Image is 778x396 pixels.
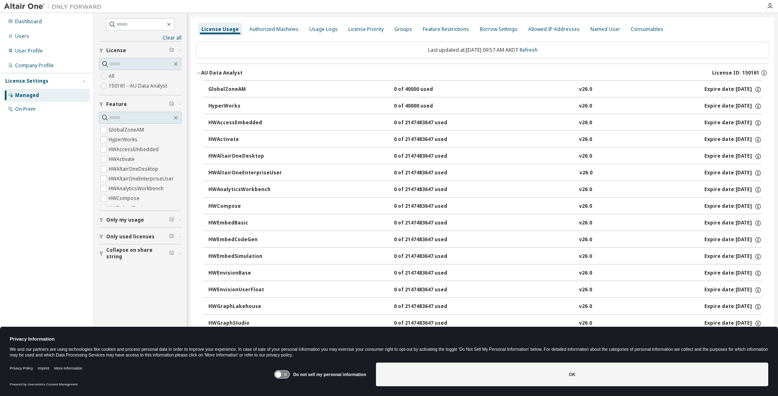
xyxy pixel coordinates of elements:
div: 0 of 2147483647 used [394,303,467,310]
button: Collapse on share string [99,244,181,262]
div: HWAltairOneEnterpriseUser [208,169,282,177]
div: v26.0 [579,86,592,93]
div: v26.0 [579,270,592,277]
button: HWAltairOneEnterpriseUser0 of 2147483647 usedv26.0Expire date:[DATE] [208,164,762,182]
div: Last updated at: [DATE] 09:57 AM AKDT [196,42,769,59]
div: HWCompose [208,203,282,210]
div: Expire date: [DATE] [704,203,762,210]
div: Consumables [631,26,663,33]
div: Authorized Machines [249,26,299,33]
label: 150161 - AU Data Analyst [109,81,169,91]
div: Feature Restrictions [423,26,469,33]
div: Expire date: [DATE] [704,136,762,143]
div: v26.0 [579,220,592,227]
span: Clear filter [169,101,174,108]
div: HyperWorks [208,103,282,110]
div: v26.0 [579,119,592,127]
button: HWGraphStudio0 of 2147483647 usedv26.0Expire date:[DATE] [208,315,762,332]
div: 0 of 2147483647 used [394,220,467,227]
div: 0 of 2147483647 used [394,136,467,143]
div: 0 of 2147483647 used [394,236,467,244]
label: HWAltairOneEnterpriseUser [109,174,175,184]
label: HWActivate [109,154,136,164]
button: HWEmbedBasic0 of 2147483647 usedv26.0Expire date:[DATE] [208,214,762,232]
div: On Prem [15,106,35,112]
span: Feature [106,101,127,108]
div: HWEnvisionBase [208,270,282,277]
div: 0 of 2147483647 used [394,169,467,177]
span: License ID: 150161 [712,70,759,76]
div: HWEmbedCodeGen [208,236,282,244]
label: HWAccessEmbedded [109,145,160,154]
div: HWEnvisionUserFloat [208,286,282,294]
label: HWAltairOneDesktop [109,164,160,174]
div: Groups [394,26,412,33]
label: HWCompose [109,194,141,203]
div: v26.0 [579,253,592,260]
div: Expire date: [DATE] [704,303,762,310]
img: Altair One [4,2,106,11]
div: 0 of 2147483647 used [394,286,467,294]
span: Only used licenses [106,233,155,240]
div: Usage Logs [309,26,338,33]
div: 0 of 2147483647 used [394,153,467,160]
div: v26.0 [579,303,592,310]
button: HWActivate0 of 2147483647 usedv26.0Expire date:[DATE] [208,131,762,149]
div: User Profile [15,48,43,54]
label: HWAnalyticsWorkbench [109,184,165,194]
div: License Settings [5,78,48,84]
div: HWAccessEmbedded [208,119,282,127]
div: Expire date: [DATE] [704,103,762,110]
div: 0 of 2147483647 used [394,119,467,127]
span: License [106,47,126,54]
div: Allowed IP Addresses [528,26,580,33]
div: HWGraphLakehouse [208,303,282,310]
div: Borrow Settings [480,26,518,33]
div: Company Profile [15,62,54,69]
div: Expire date: [DATE] [704,119,762,127]
div: 0 of 40000 used [394,86,467,93]
div: Expire date: [DATE] [704,236,762,244]
span: Clear filter [169,250,174,257]
div: HWAltairOneDesktop [208,153,282,160]
div: Users [15,33,29,40]
div: v26.0 [579,103,592,110]
div: v26.0 [579,286,592,294]
div: Expire date: [DATE] [704,86,762,93]
span: Clear filter [169,47,174,54]
div: Managed [15,92,39,99]
div: HWGraphStudio [208,320,282,327]
button: HWCompose0 of 2147483647 usedv26.0Expire date:[DATE] [208,198,762,216]
div: License Usage [201,26,239,33]
div: HWEmbedBasic [208,220,282,227]
span: Clear filter [169,233,174,240]
div: 0 of 2147483647 used [394,270,467,277]
div: Expire date: [DATE] [704,286,762,294]
div: Expire date: [DATE] [704,153,762,160]
div: Named User [590,26,620,33]
button: AU Data AnalystLicense ID: 150161 [196,64,769,82]
div: 0 of 2147483647 used [394,320,467,327]
div: v26.0 [579,186,592,194]
button: HWGraphLakehouse0 of 2147483647 usedv26.0Expire date:[DATE] [208,298,762,316]
button: Only used licenses [99,228,181,246]
div: Expire date: [DATE] [704,220,762,227]
div: v26.0 [579,136,592,143]
button: License [99,42,181,59]
a: Clear all [99,35,181,41]
div: v26.0 [579,169,592,177]
button: Feature [99,95,181,113]
span: Only my usage [106,217,144,223]
span: Collapse on share string [106,247,169,260]
div: 0 of 40000 used [394,103,467,110]
button: GlobalZoneAM0 of 40000 usedv26.0Expire date:[DATE] [208,81,762,99]
label: HyperWorks [109,135,139,145]
div: License Priority [348,26,384,33]
div: Expire date: [DATE] [704,169,762,177]
div: HWAnalyticsWorkbench [208,186,282,194]
div: 0 of 2147483647 used [394,186,467,194]
label: HWEmbedBasic [109,203,147,213]
div: Expire date: [DATE] [704,253,762,260]
div: v26.0 [579,320,592,327]
label: GlobalZoneAM [109,125,146,135]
